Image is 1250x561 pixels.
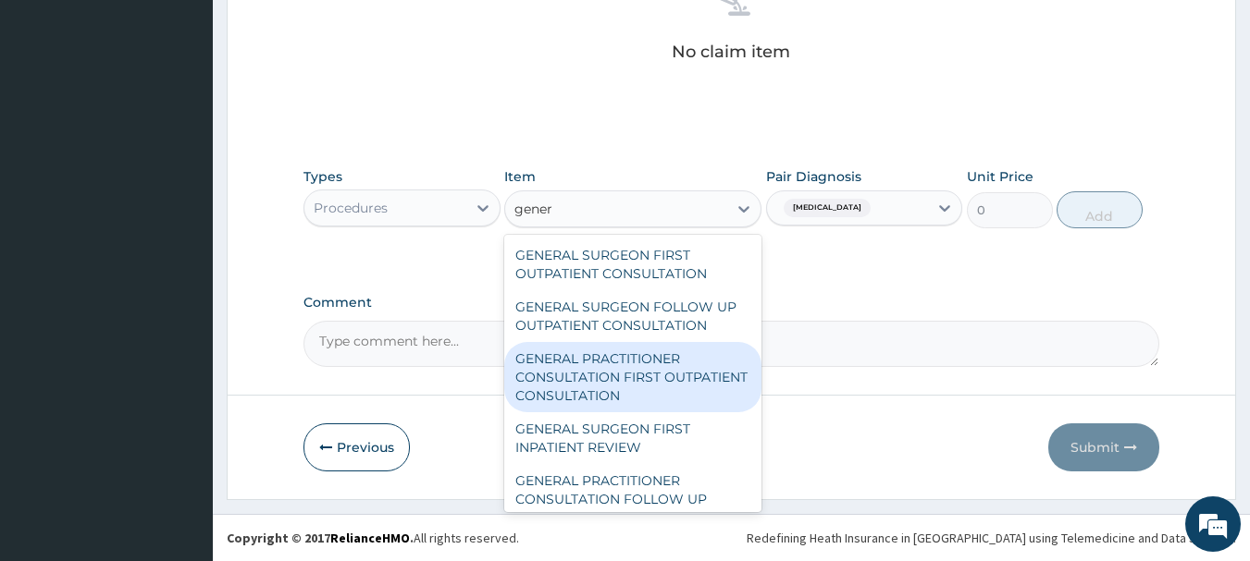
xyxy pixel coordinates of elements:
[227,530,414,546] strong: Copyright © 2017 .
[303,169,342,185] label: Types
[784,199,871,217] span: [MEDICAL_DATA]
[303,9,348,54] div: Minimize live chat window
[504,412,761,464] div: GENERAL SURGEON FIRST INPATIENT REVIEW
[96,104,311,128] div: Chat with us now
[1057,191,1143,228] button: Add
[747,529,1236,547] div: Redefining Heath Insurance in [GEOGRAPHIC_DATA] using Telemedicine and Data Science!
[330,530,410,546] a: RelianceHMO
[303,423,410,471] button: Previous
[504,464,761,516] div: GENERAL PRACTITIONER CONSULTATION FOLLOW UP
[9,369,353,433] textarea: Type your message and hit 'Enter'
[504,167,536,186] label: Item
[34,92,75,139] img: d_794563401_company_1708531726252_794563401
[967,167,1033,186] label: Unit Price
[504,238,761,290] div: GENERAL SURGEON FIRST OUTPATIENT CONSULTATION
[314,199,388,217] div: Procedures
[303,295,1160,311] label: Comment
[504,290,761,342] div: GENERAL SURGEON FOLLOW UP OUTPATIENT CONSULTATION
[107,165,255,351] span: We're online!
[213,514,1250,561] footer: All rights reserved.
[766,167,861,186] label: Pair Diagnosis
[1048,423,1159,471] button: Submit
[672,43,790,61] p: No claim item
[504,342,761,412] div: GENERAL PRACTITIONER CONSULTATION FIRST OUTPATIENT CONSULTATION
